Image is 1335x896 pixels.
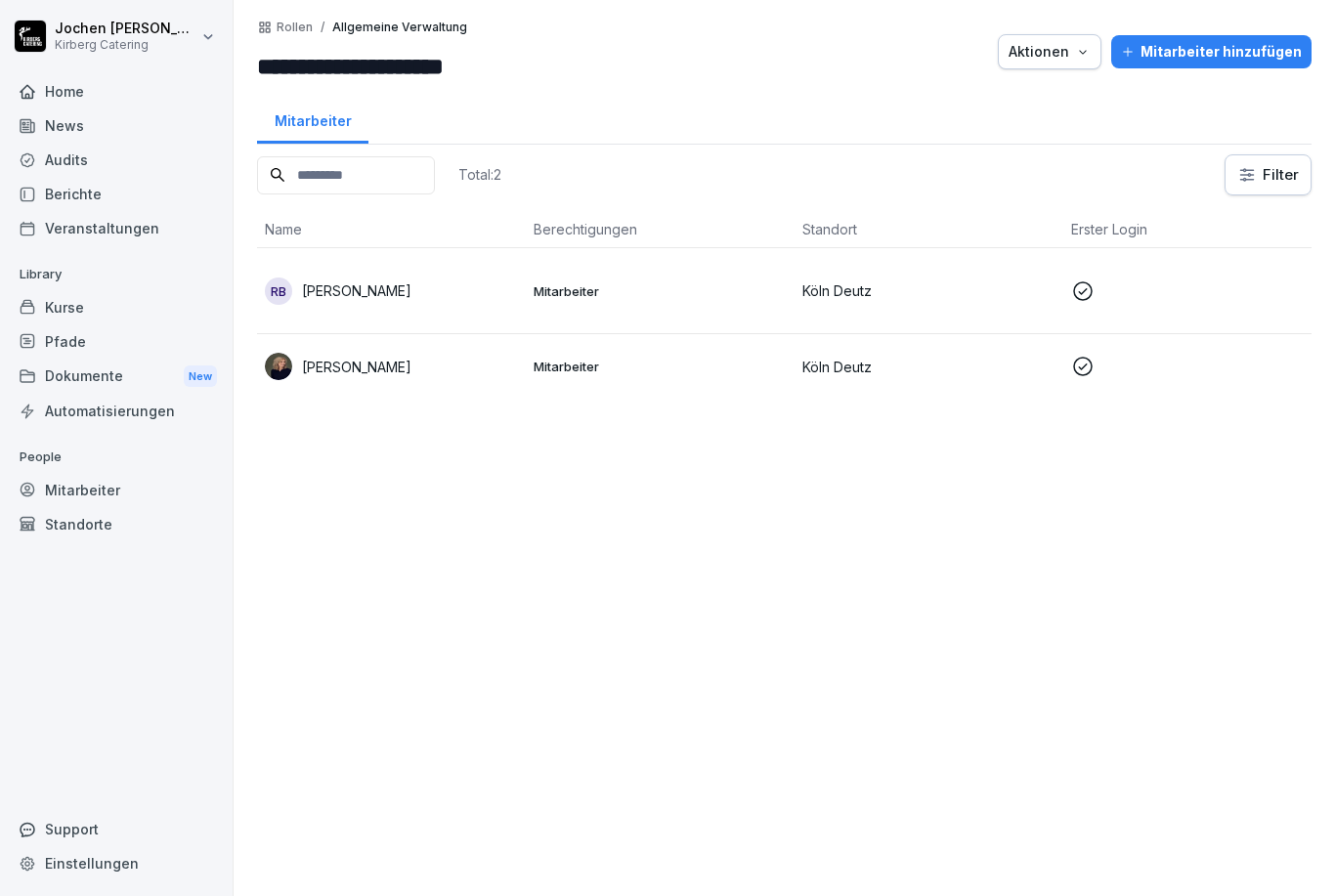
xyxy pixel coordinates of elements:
div: New [184,365,217,388]
a: Kurse [10,290,223,324]
th: Name [257,211,526,248]
button: Aktionen [998,34,1101,69]
button: Mitarbeiter hinzufügen [1111,35,1312,68]
th: Erster Login [1063,211,1332,248]
img: xxwnxqtoxllodrq7lnezzmfd.png [265,353,292,380]
a: Standorte [10,507,223,541]
a: News [10,108,223,143]
a: Veranstaltungen [10,211,223,245]
div: RB [265,277,292,305]
p: Mitarbeiter [534,358,787,375]
a: Pfade [10,324,223,359]
a: Mitarbeiter [257,94,368,144]
a: Audits [10,143,223,177]
a: Mitarbeiter [10,473,223,507]
p: Köln Deutz [802,280,1055,301]
a: DokumenteNew [10,359,223,395]
a: Berichte [10,177,223,211]
div: Dokumente [10,359,223,395]
p: Kirberg Catering [55,38,197,52]
p: Allgemeine Verwaltung [332,21,467,34]
a: Rollen [277,21,313,34]
button: Filter [1226,155,1311,194]
th: Berechtigungen [526,211,795,248]
p: [PERSON_NAME] [302,280,411,301]
a: Automatisierungen [10,394,223,428]
p: Library [10,259,223,290]
p: [PERSON_NAME] [302,357,411,377]
div: Mitarbeiter hinzufügen [1121,41,1302,63]
div: Aktionen [1009,41,1091,63]
p: People [10,442,223,473]
p: Köln Deutz [802,357,1055,377]
div: Support [10,812,223,846]
p: Total: 2 [458,165,501,184]
p: / [321,21,324,34]
div: Filter [1237,165,1299,185]
a: Home [10,74,223,108]
a: Einstellungen [10,846,223,880]
th: Standort [795,211,1063,248]
p: Jochen [PERSON_NAME] [55,21,197,37]
p: Mitarbeiter [534,282,787,300]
